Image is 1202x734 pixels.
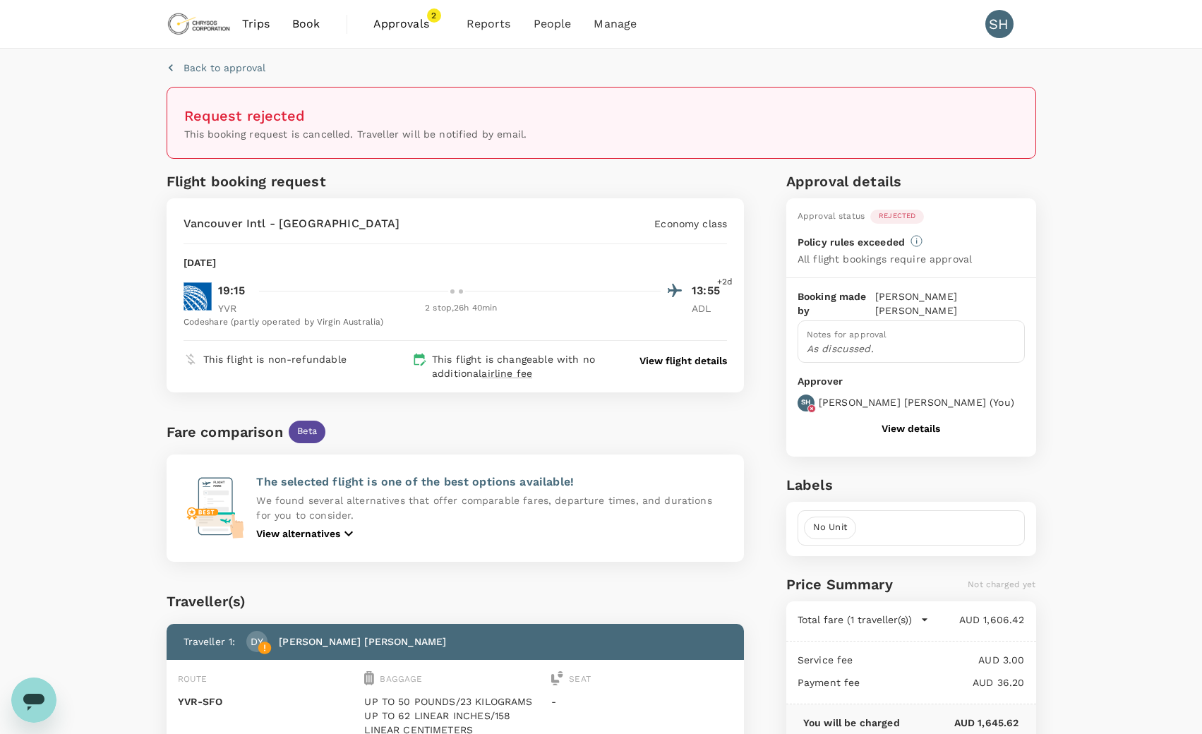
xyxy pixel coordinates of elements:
h6: Labels [786,474,1036,496]
p: SH [801,397,810,407]
h6: Flight booking request [167,170,452,193]
p: This flight is changeable with no additional [432,352,613,380]
h6: Approval details [786,170,1036,193]
p: YVR - SFO [178,694,359,709]
img: UA [184,282,212,311]
span: Seat [569,674,591,684]
span: Reports [467,16,511,32]
span: Rejected [870,211,924,221]
p: Booking made by [798,289,875,318]
p: [PERSON_NAME] [PERSON_NAME] [875,289,1025,318]
div: 2 stop , 26h 40min [262,301,661,315]
div: SH [985,10,1014,38]
p: [DATE] [184,255,217,270]
h6: Price Summary [786,573,893,596]
span: airline fee [481,368,532,379]
p: All flight bookings require approval [798,252,972,266]
p: We found several alternatives that offer comparable fares, departure times, and durations for you... [256,493,727,522]
p: The selected flight is one of the best options available! [256,474,727,491]
span: No Unit [805,521,855,534]
p: 13:55 [692,282,727,299]
p: AUD 36.20 [860,675,1025,690]
span: Approvals [373,16,444,32]
p: As discussed. [807,342,1016,356]
p: Payment fee [798,675,860,690]
p: Total fare (1 traveller(s)) [798,613,912,627]
p: [PERSON_NAME] [PERSON_NAME] ( You ) [819,395,1014,409]
p: AUD 1,606.42 [929,613,1025,627]
p: - [551,694,733,709]
p: This flight is non-refundable [203,352,347,366]
img: Chrysos Corporation [167,8,232,40]
span: People [534,16,572,32]
span: Baggage [380,674,422,684]
img: baggage-icon [364,671,374,685]
span: Book [292,16,320,32]
button: View flight details [639,354,727,368]
p: AUD 3.00 [853,653,1025,667]
span: Route [178,674,208,684]
span: +2d [717,275,733,289]
p: You will be charged [803,716,900,730]
iframe: Button to launch messaging window [11,678,56,723]
span: Trips [242,16,270,32]
p: Approver [798,374,1025,389]
p: Vancouver Intl - [GEOGRAPHIC_DATA] [184,215,400,232]
span: Not charged yet [968,579,1035,589]
p: Policy rules exceeded [798,235,905,249]
p: This booking request is cancelled. Traveller will be notified by email. [184,127,1018,141]
p: 19:15 [218,282,246,299]
button: View alternatives [256,525,357,542]
span: Manage [594,16,637,32]
span: 2 [427,8,441,23]
p: View alternatives [256,527,340,541]
p: [PERSON_NAME] [PERSON_NAME] [279,634,446,649]
p: YVR [218,301,253,315]
div: Approval status [798,210,865,224]
p: AUD 1,645.62 [900,716,1019,730]
div: Fare comparison [167,421,283,443]
p: Economy class [654,217,727,231]
h6: Request rejected [184,104,1018,127]
img: seat-icon [551,671,563,685]
p: Back to approval [184,61,265,75]
span: Beta [289,425,326,438]
p: Service fee [798,653,853,667]
p: ADL [692,301,727,315]
p: DY [251,634,263,649]
div: Traveller(s) [167,590,745,613]
button: Total fare (1 traveller(s)) [798,613,929,627]
div: Codeshare (partly operated by Virgin Australia) [184,315,728,330]
span: Notes for approval [807,330,887,339]
button: Back to approval [167,61,265,75]
button: View details [882,423,940,434]
p: Traveller 1 : [184,634,236,649]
